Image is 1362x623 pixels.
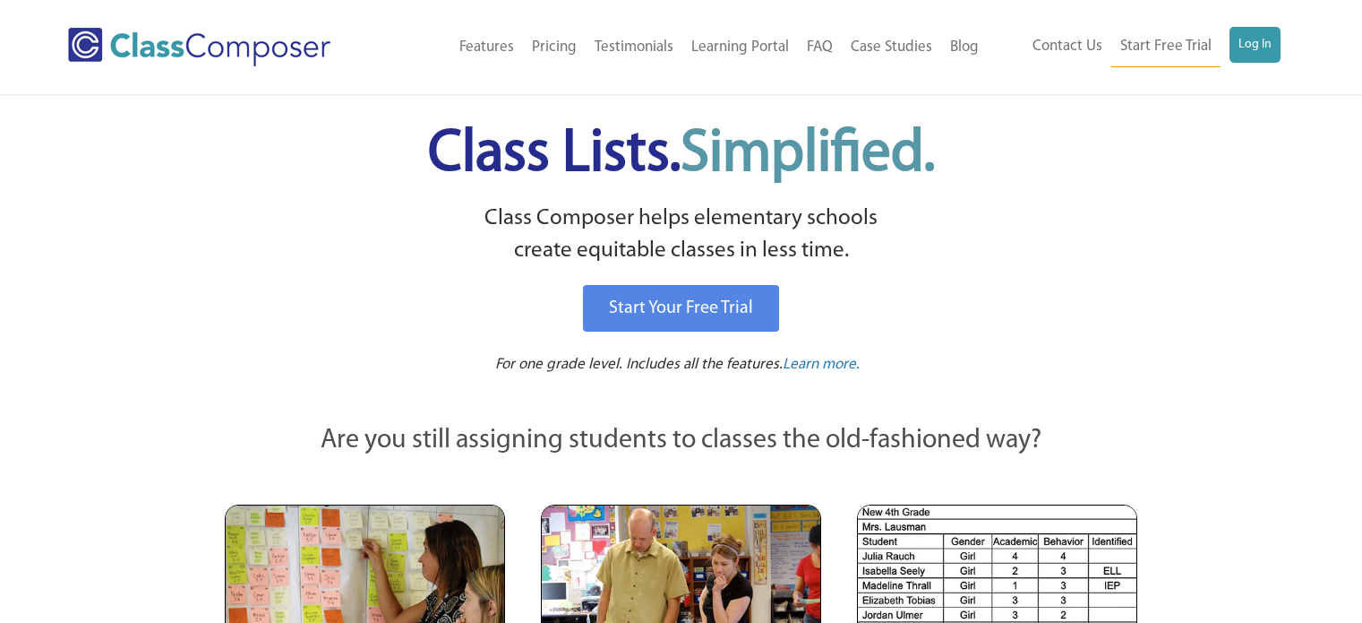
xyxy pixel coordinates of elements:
a: Learning Portal [682,28,798,67]
nav: Header Menu [988,27,1281,67]
a: Contact Us [1024,27,1111,66]
a: Pricing [523,28,586,67]
span: Simplified. [681,125,935,184]
span: Learn more. [783,357,860,372]
span: Start Your Free Trial [609,299,753,317]
a: Learn more. [783,354,860,376]
a: Log In [1229,27,1281,63]
img: Class Composer [68,28,330,66]
a: Testimonials [586,28,682,67]
p: Class Composer helps elementary schools create equitable classes in less time. [222,203,1141,268]
span: For one grade level. Includes all the features. [495,357,783,372]
a: Blog [941,28,988,67]
span: Class Lists. [428,125,935,184]
nav: Header Menu [388,28,987,67]
a: Start Your Free Trial [583,285,779,332]
a: Features [450,28,523,67]
a: FAQ [798,28,842,67]
a: Case Studies [842,28,941,67]
p: Are you still assigning students to classes the old-fashioned way? [225,421,1138,461]
a: Start Free Trial [1111,27,1221,67]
